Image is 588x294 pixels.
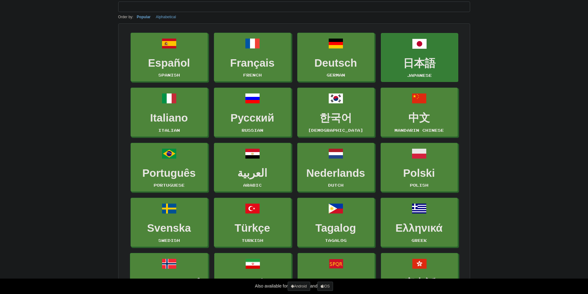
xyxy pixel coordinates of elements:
[384,277,455,289] h3: 廣東話
[288,282,310,291] a: Android
[301,222,371,234] h3: Tagalog
[158,238,180,242] small: Swedish
[301,112,371,124] h3: 한국어
[394,128,444,132] small: Mandarin Chinese
[135,14,152,20] button: Popular
[131,88,208,137] a: ItalianoItalian
[214,33,291,82] a: FrançaisFrench
[218,277,288,289] h3: فارسی
[301,277,371,289] h3: Latina
[154,14,178,20] button: Alphabetical
[134,57,204,69] h3: Español
[134,167,204,179] h3: Português
[381,33,458,82] a: 日本語Japanese
[301,57,371,69] h3: Deutsch
[131,198,208,247] a: SvenskaSwedish
[217,167,288,179] h3: العربية
[217,112,288,124] h3: Русский
[411,238,427,242] small: Greek
[297,33,374,82] a: DeutschGerman
[131,143,208,192] a: PortuguêsPortuguese
[242,128,263,132] small: Russian
[317,282,333,291] a: iOS
[214,143,291,192] a: العربيةArabic
[243,183,262,187] small: Arabic
[131,33,208,82] a: EspañolSpanish
[158,128,180,132] small: Italian
[217,57,288,69] h3: Français
[327,73,345,77] small: German
[214,88,291,137] a: РусскийRussian
[407,73,432,77] small: Japanese
[217,222,288,234] h3: Türkçe
[381,198,458,247] a: ΕλληνικάGreek
[384,222,454,234] h3: Ελληνικά
[158,73,180,77] small: Spanish
[118,15,134,19] small: Order by:
[243,73,262,77] small: French
[325,238,347,242] small: Tagalog
[154,183,185,187] small: Portuguese
[134,222,204,234] h3: Svenska
[384,167,454,179] h3: Polski
[297,198,374,247] a: TagalogTagalog
[308,128,363,132] small: [DEMOGRAPHIC_DATA]
[133,277,205,289] h3: Norsk bokmål
[384,57,455,69] h3: 日本語
[301,167,371,179] h3: Nederlands
[297,143,374,192] a: NederlandsDutch
[381,143,458,192] a: PolskiPolish
[134,112,204,124] h3: Italiano
[328,183,344,187] small: Dutch
[242,238,263,242] small: Turkish
[297,88,374,137] a: 한국어[DEMOGRAPHIC_DATA]
[410,183,428,187] small: Polish
[214,198,291,247] a: TürkçeTurkish
[384,112,454,124] h3: 中文
[381,88,458,137] a: 中文Mandarin Chinese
